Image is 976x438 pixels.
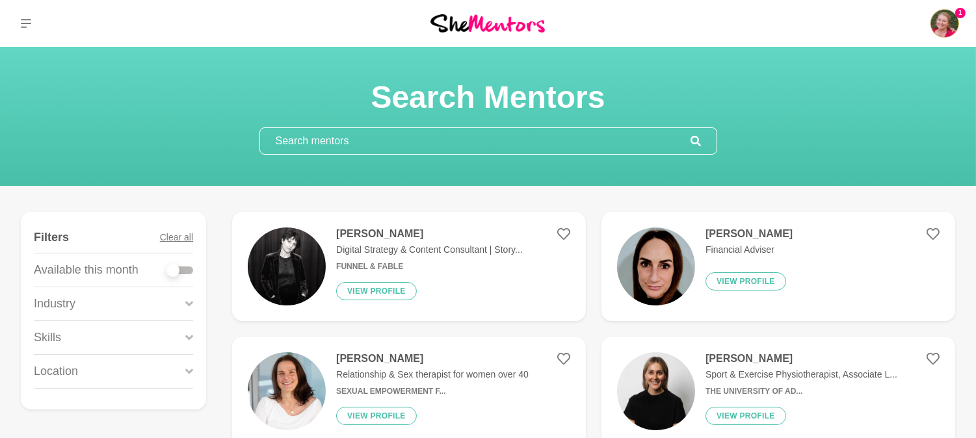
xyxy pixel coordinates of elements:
[259,78,717,117] h1: Search Mentors
[260,128,691,154] input: Search mentors
[706,352,897,365] h4: [PERSON_NAME]
[160,222,193,253] button: Clear all
[336,227,523,240] h4: [PERSON_NAME]
[617,352,695,430] img: 523c368aa158c4209afe732df04685bb05a795a5-1125x1128.jpg
[248,352,326,430] img: d6e4e6fb47c6b0833f5b2b80120bcf2f287bc3aa-2570x2447.jpg
[232,212,586,321] a: [PERSON_NAME]Digital Strategy & Content Consultant | Story...Funnel & FableView profile
[336,368,529,381] p: Relationship & Sex therapist for women over 40
[430,14,545,32] img: She Mentors Logo
[617,227,695,305] img: 2462cd17f0db61ae0eaf7f297afa55aeb6b07152-1255x1348.jpg
[706,407,786,425] button: View profile
[929,8,960,39] a: Rebecca Frazer1
[706,227,793,240] h4: [PERSON_NAME]
[336,407,417,425] button: View profile
[34,329,61,346] p: Skills
[248,227,326,305] img: 1044fa7e6122d2a8171cf257dcb819e56f039831-1170x656.jpg
[336,282,417,300] button: View profile
[34,261,138,279] p: Available this month
[601,212,955,321] a: [PERSON_NAME]Financial AdviserView profile
[336,352,529,365] h4: [PERSON_NAME]
[336,387,529,396] h6: Sexual Empowerment f...
[706,368,897,381] p: Sport & Exercise Physiotherapist, Associate L...
[34,295,75,313] p: Industry
[336,243,523,257] p: Digital Strategy & Content Consultant | Story...
[336,262,523,272] h6: Funnel & Fable
[955,8,966,18] span: 1
[34,230,69,245] h4: Filters
[706,272,786,290] button: View profile
[706,243,793,257] p: Financial Adviser
[706,387,897,396] h6: The University of Ad...
[34,363,78,380] p: Location
[929,8,960,39] img: Rebecca Frazer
